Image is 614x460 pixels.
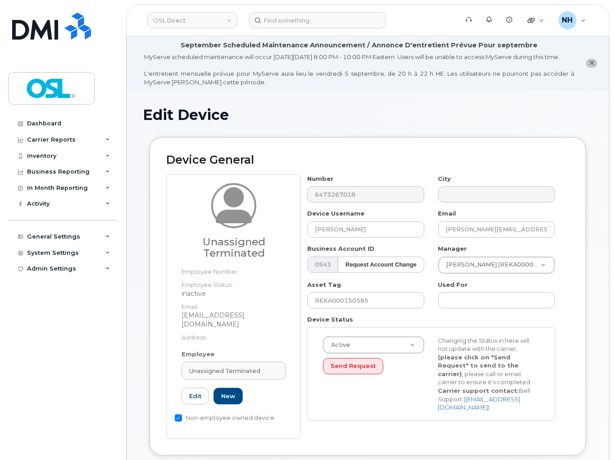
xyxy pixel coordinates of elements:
button: Send Request [323,358,383,375]
strong: Request Account Change [346,261,417,268]
label: Non-employee owned device [175,413,274,423]
a: Unassigned Terminated [182,362,286,380]
dd: inactive [182,289,286,298]
label: Business Account ID [307,244,374,253]
dd: [EMAIL_ADDRESS][DOMAIN_NAME] [182,311,286,329]
dt: Address: [182,329,286,342]
label: Asset Tag [307,281,341,289]
button: Request Account Change [338,257,424,273]
label: Manager [438,244,467,253]
h2: Device General [166,154,569,166]
div: MyServe scheduled maintenance will occur [DATE][DATE] 8:00 PM - 10:00 PM Eastern. Users will be u... [144,53,574,86]
span: Unassigned Terminated [189,367,260,375]
label: Device Username [307,209,364,218]
label: Email [438,209,456,218]
h1: Edit Device [143,107,593,123]
label: Number [307,175,333,183]
label: Device Status [307,315,353,324]
span: Active [326,341,350,349]
strong: (please click on "Send Request" to send to the carrier) [438,354,518,377]
label: Employee [182,350,214,359]
dt: Employee Number: [182,263,286,276]
div: Changing the Status in here will not update with the carrier, , please call or email carrier to e... [431,336,546,412]
a: Active [323,337,424,353]
dt: Email: [182,298,286,311]
label: City [438,175,451,183]
input: Non-employee owned device [175,414,182,422]
span: [PERSON_NAME] (REKA000009191) [441,261,541,269]
strong: Carrier support contact: [438,387,519,394]
a: New [214,388,243,405]
a: [PERSON_NAME] (REKA000009191) [439,257,555,273]
div: September Scheduled Maintenance Announcement / Annonce D'entretient Prévue Pour septembre [181,41,538,50]
dt: Employee Status: [182,276,286,289]
a: Edit [182,388,209,405]
a: [EMAIL_ADDRESS][DOMAIN_NAME] [438,396,520,411]
h3: Unassigned Terminated [182,236,286,259]
button: close notification [586,59,597,68]
label: Used For [438,281,468,289]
